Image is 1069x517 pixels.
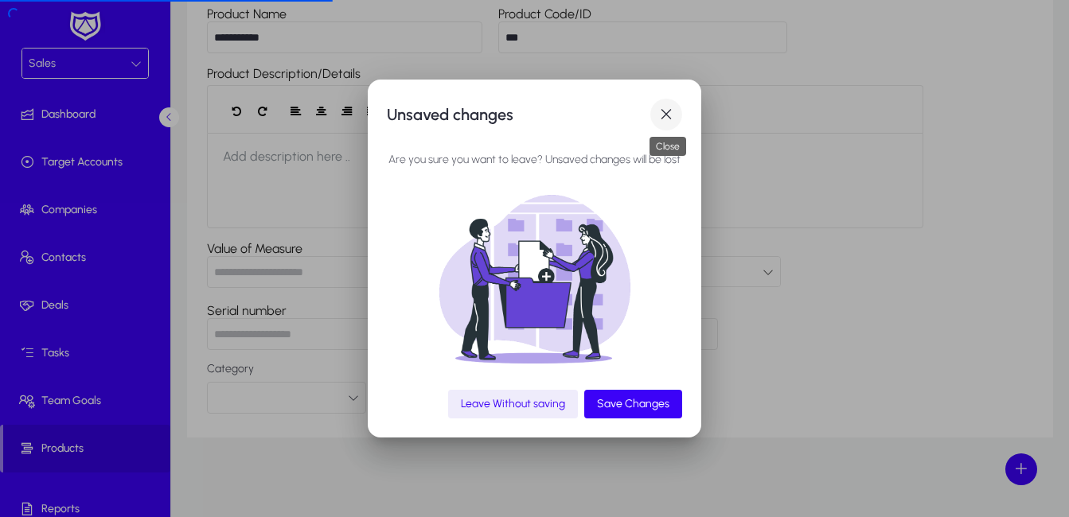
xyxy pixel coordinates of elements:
[597,397,669,410] span: Save Changes
[388,150,681,169] p: Are you sure you want to leave? Unsaved changes will be lost
[461,397,565,410] span: Leave Without saving
[439,195,630,363] img: unsaved.png
[448,390,578,418] button: Leave Without saving
[650,137,686,156] div: Close
[387,102,650,127] h1: Unsaved changes
[584,390,682,418] button: Save Changes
